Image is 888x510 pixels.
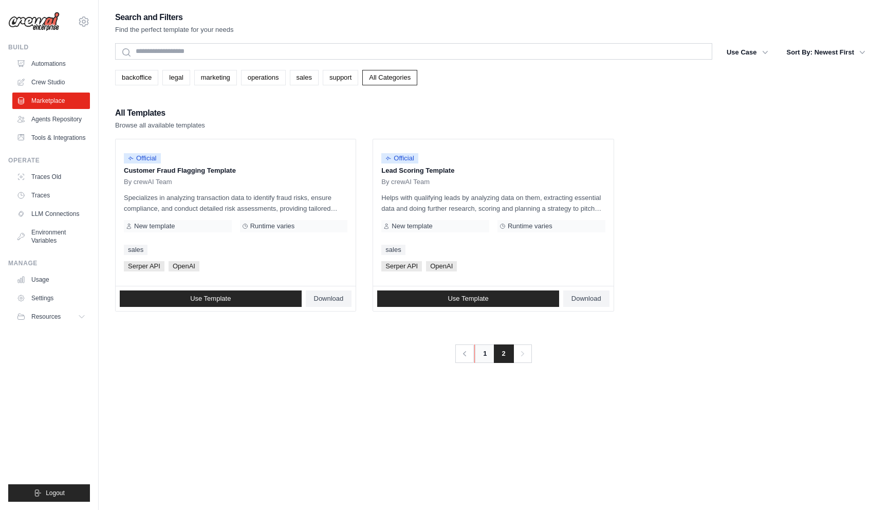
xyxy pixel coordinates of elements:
a: Use Template [120,290,302,307]
a: operations [241,70,286,85]
a: sales [381,245,405,255]
a: 1 [474,344,495,363]
span: OpenAI [169,261,199,271]
a: Tools & Integrations [12,130,90,146]
span: By crewAI Team [124,178,172,186]
p: Customer Fraud Flagging Template [124,166,347,176]
p: Specializes in analyzing transaction data to identify fraud risks, ensure compliance, and conduct... [124,192,347,214]
a: marketing [194,70,237,85]
span: Logout [46,489,65,497]
a: Marketplace [12,93,90,109]
span: Resources [31,313,61,321]
p: Find the perfect template for your needs [115,25,234,35]
p: Lead Scoring Template [381,166,605,176]
button: Use Case [720,43,774,62]
p: Browse all available templates [115,120,205,131]
a: Download [306,290,352,307]
span: New template [392,222,432,230]
button: Sort By: Newest First [781,43,872,62]
a: support [323,70,358,85]
a: Use Template [377,290,559,307]
span: By crewAI Team [381,178,430,186]
a: Download [563,290,609,307]
span: Use Template [190,295,231,303]
span: Use Template [448,295,488,303]
button: Resources [12,308,90,325]
div: Manage [8,259,90,267]
a: legal [162,70,190,85]
img: Logo [8,12,60,31]
p: Helps with qualifying leads by analyzing data on them, extracting essential data and doing furthe... [381,192,605,214]
span: Serper API [124,261,164,271]
span: New template [134,222,175,230]
div: Operate [8,156,90,165]
a: Automations [12,56,90,72]
a: Traces [12,187,90,204]
span: Download [571,295,601,303]
button: Logout [8,484,90,502]
a: LLM Connections [12,206,90,222]
span: Download [314,295,344,303]
a: Traces Old [12,169,90,185]
a: Agents Repository [12,111,90,128]
a: sales [124,245,147,255]
h2: Search and Filters [115,10,234,25]
nav: Pagination [455,344,531,363]
span: Official [381,153,418,163]
a: Environment Variables [12,224,90,249]
span: Serper API [381,261,422,271]
a: Settings [12,290,90,306]
a: Crew Studio [12,74,90,90]
span: Official [124,153,161,163]
span: Runtime varies [508,222,552,230]
h2: All Templates [115,106,205,120]
span: Runtime varies [250,222,295,230]
a: sales [290,70,319,85]
span: 2 [494,344,514,363]
span: OpenAI [426,261,457,271]
a: Usage [12,271,90,288]
div: Build [8,43,90,51]
a: backoffice [115,70,158,85]
a: All Categories [362,70,417,85]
